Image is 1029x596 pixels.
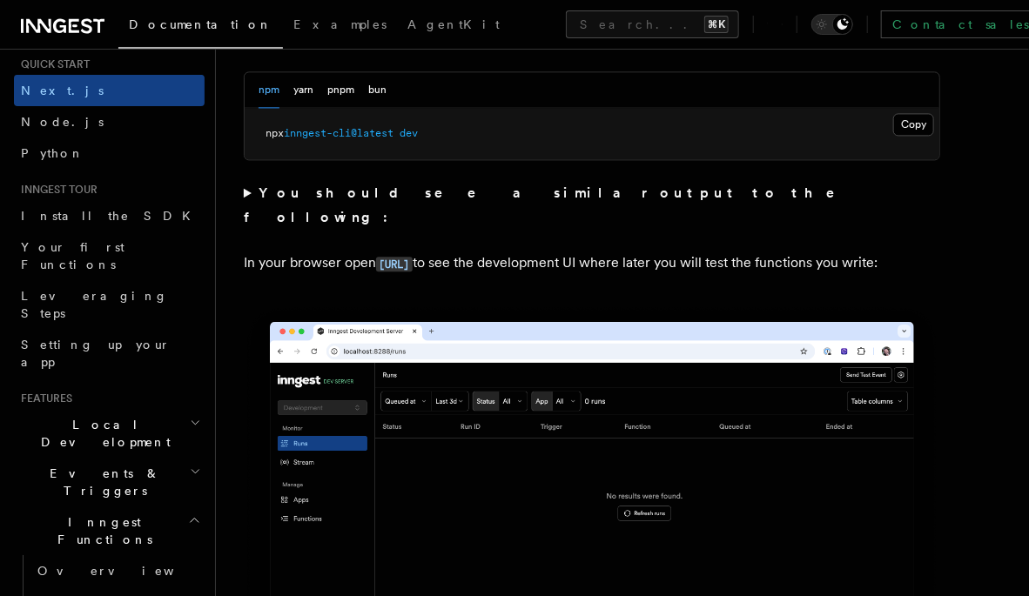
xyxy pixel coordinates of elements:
code: [URL] [376,257,413,271]
a: Overview [30,555,205,586]
button: Local Development [14,409,205,458]
button: Events & Triggers [14,458,205,506]
kbd: ⌘K [704,16,729,33]
summary: You should see a similar output to the following: [244,181,940,230]
span: AgentKit [407,17,500,31]
span: inngest-cli@latest [284,127,393,139]
a: Examples [283,5,397,47]
span: Documentation [129,17,272,31]
span: Local Development [14,416,190,451]
a: Install the SDK [14,200,205,231]
button: npm [259,72,279,108]
span: Setting up your app [21,338,171,369]
button: Inngest Functions [14,506,205,555]
span: Quick start [14,57,90,71]
button: pnpm [327,72,354,108]
span: Python [21,146,84,160]
span: Features [14,392,72,405]
a: Setting up your app [14,329,205,378]
span: Node.js [21,115,104,129]
span: Inngest tour [14,183,98,197]
a: Leveraging Steps [14,280,205,329]
span: dev [400,127,418,139]
a: Node.js [14,106,205,137]
span: Install the SDK [21,209,201,223]
a: AgentKit [397,5,510,47]
span: npx [266,127,284,139]
a: Next.js [14,75,205,106]
span: Events & Triggers [14,465,190,499]
span: Your first Functions [21,240,124,271]
a: Python [14,137,205,169]
a: Your first Functions [14,231,205,280]
span: Next.js [21,84,104,97]
button: Copy [893,113,934,136]
strong: You should see a similar output to the following: [244,184,859,225]
span: Inngest Functions [14,513,188,548]
button: Search...⌘K [566,10,739,38]
button: bun [368,72,387,108]
button: yarn [293,72,313,108]
a: Documentation [118,5,283,49]
span: Overview [37,564,217,578]
span: Examples [293,17,387,31]
p: In your browser open to see the development UI where later you will test the functions you write: [244,251,940,276]
a: [URL] [376,254,413,271]
button: Toggle dark mode [811,14,853,35]
span: Leveraging Steps [21,289,168,320]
